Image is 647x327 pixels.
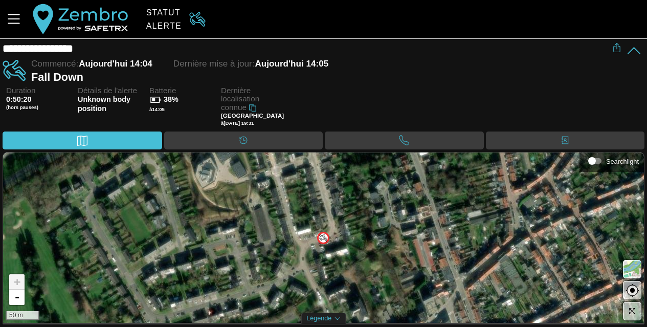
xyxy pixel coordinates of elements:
img: FALL.svg [319,234,327,242]
a: Zoom out [9,290,25,305]
span: Aujourd'hui 14:05 [255,59,329,69]
span: (hors pauses) [6,104,72,111]
span: 38% [164,95,179,103]
span: Batterie [149,86,215,95]
span: Duration [6,86,72,95]
span: Dernière localisation connue [221,86,259,112]
div: Statut [146,8,182,17]
div: 50 m [6,311,39,320]
span: [GEOGRAPHIC_DATA] [221,113,284,119]
div: Calendrier [164,132,323,149]
span: Légende [306,315,331,322]
div: Searchlight [606,158,639,165]
img: FALL.svg [186,12,209,27]
span: à 14:05 [149,106,165,112]
span: 0:50:20 [6,95,32,103]
div: Searchlight [585,153,639,168]
div: Carte [3,132,162,149]
span: Détails de l'alerte [78,86,143,95]
img: FALL.svg [3,59,26,82]
div: Fall Down [31,71,612,84]
span: Dernière mise à jour: [173,59,255,69]
span: Unknown body position [78,95,143,113]
span: Aujourd'hui 14:04 [79,59,152,69]
span: Commencé: [31,59,78,69]
span: à [DATE] 19:31 [221,120,254,126]
div: Contacts [486,132,645,149]
a: Zoom in [9,274,25,290]
div: Appel [325,132,484,149]
div: Alerte [146,21,182,31]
